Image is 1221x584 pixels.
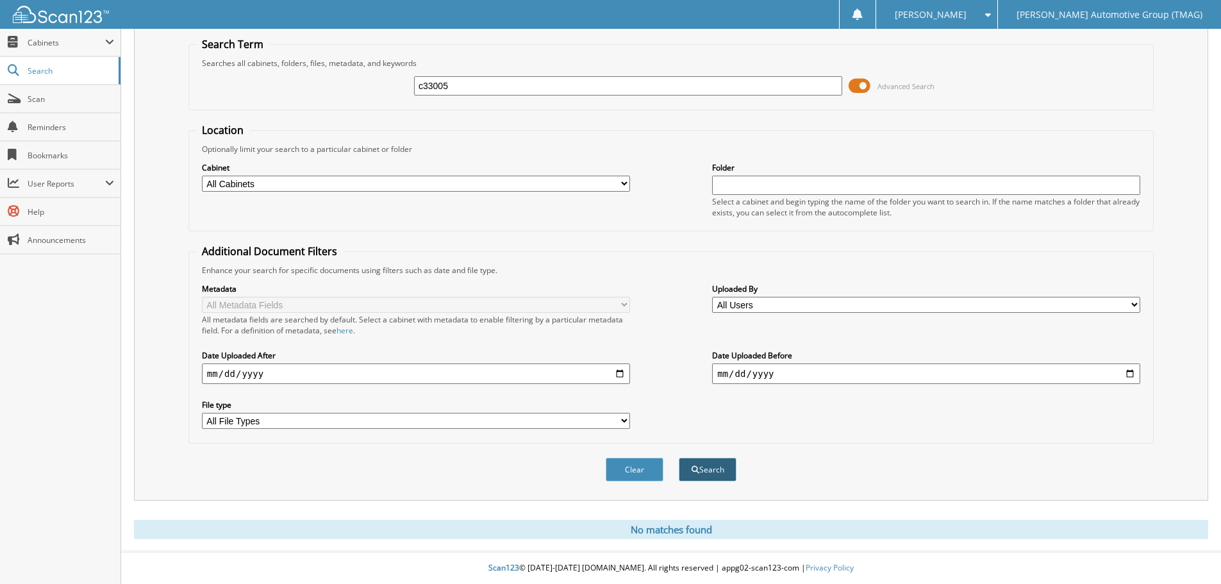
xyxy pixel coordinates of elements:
input: start [202,363,630,384]
span: Bookmarks [28,150,114,161]
div: © [DATE]-[DATE] [DOMAIN_NAME]. All rights reserved | appg02-scan123-com | [121,553,1221,584]
span: [PERSON_NAME] Automotive Group (TMAG) [1017,11,1202,19]
legend: Additional Document Filters [195,244,344,258]
span: Advanced Search [877,81,934,91]
span: Scan [28,94,114,104]
div: All metadata fields are searched by default. Select a cabinet with metadata to enable filtering b... [202,314,630,336]
label: Folder [712,162,1140,173]
span: Help [28,206,114,217]
div: Searches all cabinets, folders, files, metadata, and keywords [195,58,1147,69]
span: User Reports [28,178,105,189]
button: Search [679,458,736,481]
a: here [336,325,353,336]
legend: Search Term [195,37,270,51]
span: Reminders [28,122,114,133]
img: scan123-logo-white.svg [13,6,109,23]
label: File type [202,399,630,410]
input: end [712,363,1140,384]
label: Cabinet [202,162,630,173]
span: Announcements [28,235,114,246]
label: Date Uploaded Before [712,350,1140,361]
iframe: Chat Widget [1157,522,1221,584]
span: Search [28,65,112,76]
div: Enhance your search for specific documents using filters such as date and file type. [195,265,1147,276]
span: [PERSON_NAME] [895,11,967,19]
button: Clear [606,458,663,481]
legend: Location [195,123,250,137]
label: Metadata [202,283,630,294]
label: Uploaded By [712,283,1140,294]
div: Select a cabinet and begin typing the name of the folder you want to search in. If the name match... [712,196,1140,218]
span: Cabinets [28,37,105,48]
a: Privacy Policy [806,562,854,573]
div: No matches found [134,520,1208,539]
label: Date Uploaded After [202,350,630,361]
span: Scan123 [488,562,519,573]
div: Optionally limit your search to a particular cabinet or folder [195,144,1147,154]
